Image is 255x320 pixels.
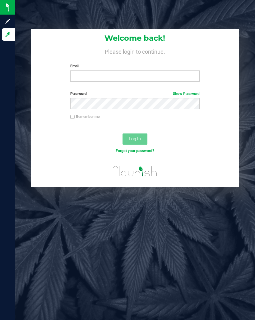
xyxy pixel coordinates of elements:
label: Email [70,63,200,69]
inline-svg: Log in [5,31,11,38]
label: Remember me [70,114,100,119]
span: Password [70,92,87,96]
a: Forgot your password? [116,149,154,153]
input: Remember me [70,115,75,119]
span: Log In [129,136,141,141]
a: Show Password [173,92,200,96]
h1: Welcome back! [31,34,239,42]
inline-svg: Sign up [5,18,11,24]
h4: Please login to continue. [31,47,239,55]
button: Log In [123,133,147,145]
img: flourish_logo.svg [109,160,161,183]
